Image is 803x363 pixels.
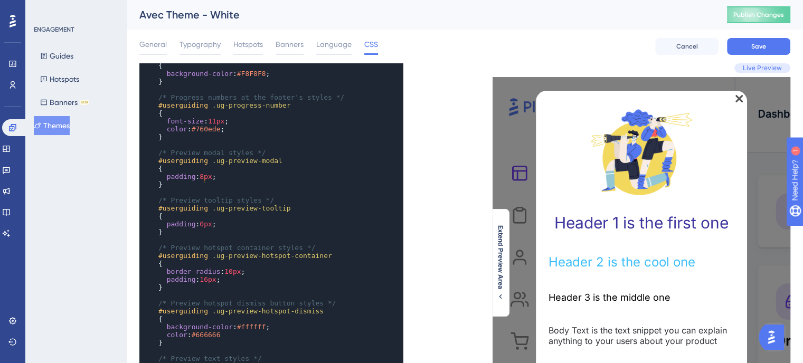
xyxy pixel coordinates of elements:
[34,46,80,65] button: Guides
[158,196,274,204] span: /* Preview tooltip styles */
[158,252,208,260] span: #userguiding
[158,117,229,125] span: : ;
[34,70,86,89] button: Hotspots
[158,307,208,315] span: #userguiding
[158,275,221,283] span: : ;
[496,225,505,289] span: Extend Preview Area
[316,38,352,51] span: Language
[167,70,233,78] span: background-color
[212,204,291,212] span: .ug-preview-tooltip
[167,275,196,283] span: padding
[158,268,245,275] span: : ;
[158,93,344,101] span: /* Progress numbers at the footer's styles */
[759,321,790,353] iframe: UserGuiding AI Assistant Launcher
[167,268,221,275] span: border-radius
[237,70,266,78] span: #F8F8F8
[158,101,208,109] span: #userguiding
[158,78,163,85] span: }
[158,109,163,117] span: {
[56,177,242,193] h2: Header 2 is the cool one
[167,117,204,125] span: font-size
[158,62,163,70] span: {
[158,149,266,157] span: /* Preview modal styles */
[158,70,270,78] span: : ;
[751,42,766,51] span: Save
[158,165,163,173] span: {
[243,18,250,25] div: Close Preview
[212,157,282,165] span: .ug-preview-modal
[174,295,238,317] button: Next
[25,3,66,15] span: Need Help?
[733,11,784,19] span: Publish Changes
[56,215,242,226] h3: Header 3 is the middle one
[73,5,77,14] div: 1
[212,307,324,315] span: .ug-preview-hotspot-dismiss
[158,260,163,268] span: {
[167,125,187,133] span: color
[158,331,221,339] span: :
[200,275,216,283] span: 16px
[492,225,509,301] button: Extend Preview Area
[80,100,89,105] div: BETA
[727,6,790,23] button: Publish Changes
[158,244,315,252] span: /* Preview hotspot container styles */
[158,133,163,141] span: }
[158,157,208,165] span: #userguiding
[167,331,187,339] span: color
[158,125,224,133] span: : ;
[167,220,196,228] span: padding
[200,173,212,180] span: 8px
[158,173,216,180] span: : ;
[224,268,241,275] span: 10px
[212,252,332,260] span: .ug-preview-hotspot-container
[743,64,782,72] span: Live Preview
[212,101,291,109] span: .ug-progress-number
[139,7,701,22] div: Avec Theme - White
[34,93,96,112] button: BannersBETA
[158,339,163,347] span: }
[276,38,304,51] span: Banners
[655,38,719,55] button: Cancel
[158,355,262,362] span: /* Preview text styles */
[237,323,266,331] span: #ffffff
[158,315,163,323] span: {
[158,212,163,220] span: {
[192,125,221,133] span: #760ede
[158,228,163,236] span: }
[676,42,698,51] span: Cancel
[56,136,242,155] h1: Header 1 is the first one
[158,180,163,188] span: }
[167,173,196,180] span: padding
[34,116,70,135] button: Themes
[139,38,167,51] span: General
[208,117,224,125] span: 11px
[727,38,790,55] button: Save
[364,38,378,51] span: CSS
[167,323,233,331] span: background-color
[192,331,221,339] span: #666666
[158,220,216,228] span: : ;
[56,248,242,269] p: Body Text is the text snippet you can explain anything to your users about your product
[158,299,336,307] span: /* Preview hotspot dismiss button styles */
[180,38,221,51] span: Typography
[233,38,263,51] span: Hotspots
[158,323,270,331] span: : ;
[158,204,208,212] span: #userguiding
[158,283,163,291] span: }
[60,295,124,317] button: Previous
[96,22,202,128] img: Modal Media
[34,25,74,34] div: ENGAGEMENT
[200,220,212,228] span: 0px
